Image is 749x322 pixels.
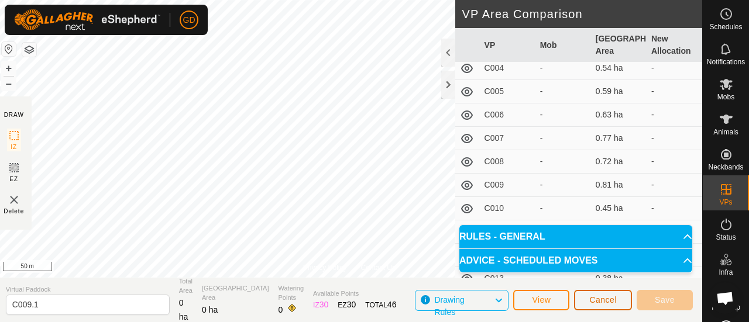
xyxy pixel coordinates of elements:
span: GD [183,14,195,26]
td: C009 [480,174,535,197]
span: 0 ha [202,305,218,314]
span: VPs [719,199,732,206]
span: IZ [11,143,17,151]
td: 0.81 ha [591,174,647,197]
button: Cancel [574,290,632,310]
td: C006 [480,103,535,127]
div: - [540,62,586,74]
td: 0.54 ha [591,57,647,80]
th: Mob [535,28,591,63]
div: EZ [338,299,356,311]
button: Map Layers [22,43,36,57]
td: 0.59 ha [591,80,647,103]
span: Heatmap [712,304,740,311]
span: 46 [387,300,397,309]
button: Reset Map [2,42,16,56]
div: Open chat [709,282,741,314]
span: Animals [713,129,738,136]
span: 30 [319,300,329,309]
td: - [647,174,702,197]
span: 0 [279,305,283,314]
span: Virtual Paddock [6,285,170,295]
div: - [540,132,586,144]
span: Available Points [313,289,396,299]
span: 30 [347,300,356,309]
span: Delete [4,207,24,216]
h2: VP Area Comparison [462,7,702,21]
th: [GEOGRAPHIC_DATA] Area [591,28,647,63]
td: C011 [480,220,535,244]
span: Cancel [589,295,617,304]
button: Save [637,290,693,310]
td: C007 [480,127,535,150]
div: - [540,179,586,191]
p-accordion-header: RULES - GENERAL [459,225,692,248]
th: VP [480,28,535,63]
span: Save [655,295,675,304]
span: Status [716,234,736,241]
td: 0.63 ha [591,220,647,244]
p-accordion-header: ADVICE - SCHEDULED MOVES [459,249,692,272]
td: 0.72 ha [591,150,647,174]
button: + [2,61,16,75]
span: View [532,295,551,304]
span: Drawing Rules [434,295,464,317]
span: Neckbands [708,164,743,171]
a: Privacy Policy [303,262,347,273]
span: [GEOGRAPHIC_DATA] Area [202,283,269,303]
span: Total Area [179,276,193,296]
div: - [540,202,586,214]
div: TOTAL [365,299,396,311]
div: IZ [313,299,328,311]
span: RULES - GENERAL [459,232,545,241]
td: - [647,220,702,244]
div: - [540,109,586,121]
td: 0.77 ha [591,127,647,150]
button: – [2,77,16,91]
span: 0 ha [179,298,188,321]
div: - [540,85,586,98]
td: C005 [480,80,535,103]
span: Schedules [709,23,742,30]
span: EZ [9,175,18,183]
div: - [540,155,586,168]
td: 0.63 ha [591,103,647,127]
td: - [647,80,702,103]
img: Gallagher Logo [14,9,160,30]
span: Mobs [717,94,734,101]
td: - [647,150,702,174]
span: Notifications [707,58,745,65]
td: 0.45 ha [591,197,647,220]
td: C004 [480,57,535,80]
td: C008 [480,150,535,174]
span: Watering Points [279,283,304,303]
a: Contact Us [361,262,396,273]
td: - [647,103,702,127]
div: DRAW [4,110,24,119]
td: - [647,57,702,80]
th: New Allocation [647,28,702,63]
td: - [647,127,702,150]
img: VP [7,193,21,207]
td: C010 [480,197,535,220]
button: View [513,290,569,310]
span: Infra [719,269,733,276]
td: - [647,197,702,220]
span: ADVICE - SCHEDULED MOVES [459,256,597,265]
